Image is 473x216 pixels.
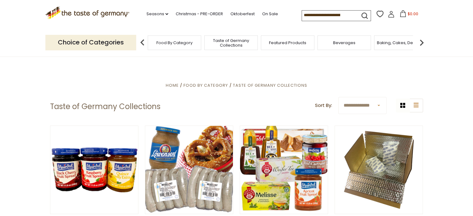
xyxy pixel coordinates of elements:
img: next arrow [415,36,428,49]
span: $0.00 [408,11,418,16]
p: Choice of Categories [45,35,136,50]
img: FRAGILE Packaging [335,126,423,214]
a: Beverages [333,40,355,45]
a: Oktoberfest [230,11,255,17]
a: Food By Category [183,82,228,88]
a: Food By Category [156,40,192,45]
a: Christmas - PRE-ORDER [176,11,223,17]
a: Taste of Germany Collections [233,82,307,88]
img: Maintal "Black-Red-Golden" Premium Fruit Preserves, 3 pack - SPECIAL PRICE [50,126,138,214]
a: Featured Products [269,40,306,45]
a: Home [166,82,179,88]
a: Taste of Germany Collections [206,38,256,48]
img: The Taste of Germany Honey Jam Tea Collection, 7pc - FREE SHIPPING [240,126,328,214]
a: Seasons [146,11,168,17]
a: On Sale [262,11,278,17]
a: Baking, Cakes, Desserts [377,40,425,45]
button: $0.00 [396,10,422,20]
img: The Taste of Germany Weisswurst & Pretzel Collection [145,126,233,214]
h1: Taste of Germany Collections [50,102,160,111]
label: Sort By: [315,102,332,109]
img: previous arrow [136,36,149,49]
